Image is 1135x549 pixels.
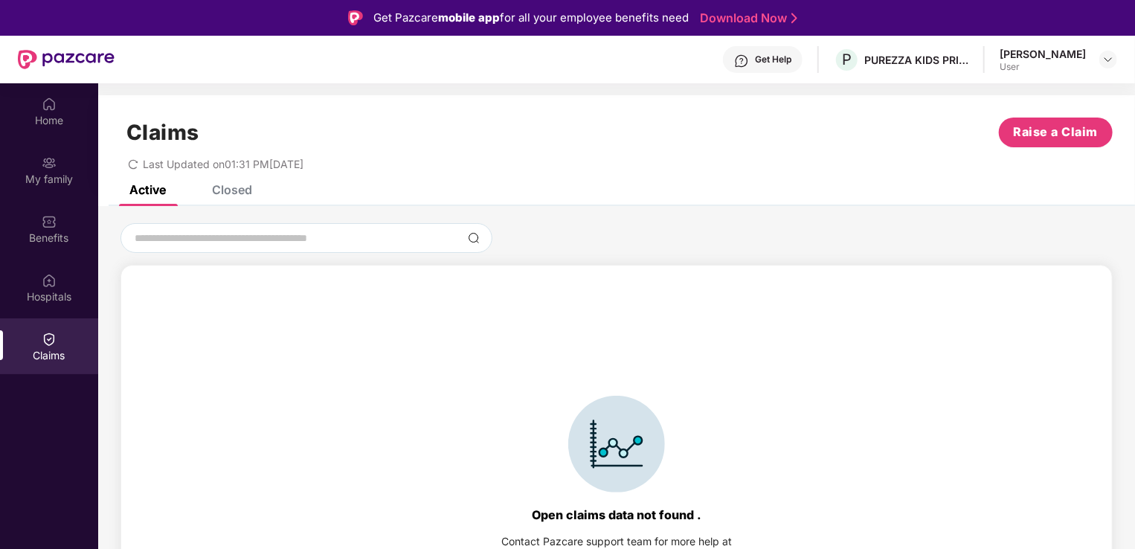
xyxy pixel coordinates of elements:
div: Get Help [755,54,791,65]
a: Download Now [700,10,793,26]
img: svg+xml;base64,PHN2ZyBpZD0iRHJvcGRvd24tMzJ4MzIiIHhtbG5zPSJodHRwOi8vd3d3LnczLm9yZy8yMDAwL3N2ZyIgd2... [1102,54,1114,65]
div: [PERSON_NAME] [1000,47,1086,61]
span: Raise a Claim [1014,123,1099,141]
img: svg+xml;base64,PHN2ZyBpZD0iU2VhcmNoLTMyeDMyIiB4bWxucz0iaHR0cDovL3d3dy53My5vcmcvMjAwMC9zdmciIHdpZH... [468,232,480,244]
img: svg+xml;base64,PHN2ZyBpZD0iSGVscC0zMngzMiIgeG1sbnM9Imh0dHA6Ly93d3cudzMub3JnLzIwMDAvc3ZnIiB3aWR0aD... [734,54,749,68]
div: PUREZZA KIDS PRIVATE LIMITED [864,53,968,67]
img: svg+xml;base64,PHN2ZyB3aWR0aD0iMjAiIGhlaWdodD0iMjAiIHZpZXdCb3g9IjAgMCAyMCAyMCIgZmlsbD0ibm9uZSIgeG... [42,155,57,170]
img: svg+xml;base64,PHN2ZyBpZD0iQmVuZWZpdHMiIHhtbG5zPSJodHRwOi8vd3d3LnczLm9yZy8yMDAwL3N2ZyIgd2lkdGg9Ij... [42,214,57,229]
img: svg+xml;base64,PHN2ZyBpZD0iQ2xhaW0iIHhtbG5zPSJodHRwOi8vd3d3LnczLm9yZy8yMDAwL3N2ZyIgd2lkdGg9IjIwIi... [42,332,57,347]
div: Active [129,182,166,197]
img: New Pazcare Logo [18,50,115,69]
div: Get Pazcare for all your employee benefits need [373,9,689,27]
div: Closed [212,182,252,197]
div: Open claims data not found . [532,507,701,522]
img: svg+xml;base64,PHN2ZyBpZD0iSG9zcGl0YWxzIiB4bWxucz0iaHR0cDovL3d3dy53My5vcmcvMjAwMC9zdmciIHdpZHRoPS... [42,273,57,288]
h1: Claims [126,120,199,145]
div: User [1000,61,1086,73]
img: Logo [348,10,363,25]
span: Last Updated on 01:31 PM[DATE] [143,158,303,170]
img: Stroke [791,10,797,26]
span: redo [128,158,138,170]
strong: mobile app [438,10,500,25]
span: P [842,51,852,68]
button: Raise a Claim [999,118,1113,147]
img: svg+xml;base64,PHN2ZyBpZD0iSG9tZSIgeG1sbnM9Imh0dHA6Ly93d3cudzMub3JnLzIwMDAvc3ZnIiB3aWR0aD0iMjAiIG... [42,97,57,112]
img: svg+xml;base64,PHN2ZyBpZD0iSWNvbl9DbGFpbSIgZGF0YS1uYW1lPSJJY29uIENsYWltIiB4bWxucz0iaHR0cDovL3d3dy... [568,396,665,492]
